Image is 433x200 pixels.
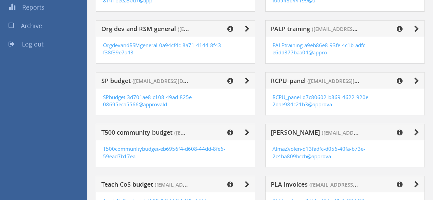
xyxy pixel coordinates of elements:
[272,94,370,108] a: RCPU_panel-d7c80602-b869-4622-920e-2dae984c21b3@approva
[174,128,264,136] span: ([EMAIL_ADDRESS][DOMAIN_NAME])
[271,25,310,33] span: PALP training
[22,40,43,48] span: Log out
[272,145,365,159] a: AlmaZvolen-d13fadfc-d056-40fa-b73e-2c4ba809bccb@approva
[103,145,225,159] a: T500communitybudget-eb6956f4-d608-44dd-8fe6-59ead7b17ea
[312,25,401,33] span: ([EMAIL_ADDRESS][DOMAIN_NAME])
[178,25,267,33] span: ([EMAIL_ADDRESS][DOMAIN_NAME])
[101,77,131,85] span: SP budget
[271,128,320,136] span: [PERSON_NAME]
[103,94,193,108] a: SPbudget-3d701ae8-c108-49ad-825e-08695eca5566@approvald
[21,22,42,30] span: Archive
[101,25,176,33] span: Org dev and RSM general
[307,77,397,85] span: ([EMAIL_ADDRESS][DOMAIN_NAME])
[271,77,306,85] span: RCPU_panel
[271,180,308,188] span: PLA invoices
[103,42,223,56] a: OrgdevandRSMgeneral-0a94cf4c-8a71-4144-8f43-f38f39e7a43
[322,128,411,136] span: ([EMAIL_ADDRESS][DOMAIN_NAME])
[101,128,173,136] span: T500 community budget
[309,180,399,188] span: ([EMAIL_ADDRESS][DOMAIN_NAME])
[272,42,367,56] a: PALPtraining-a9eb86e8-93fe-4c1b-adfc-e6dd377baa04@appro
[101,180,153,188] span: Teach CoS budget
[132,77,222,85] span: ([EMAIL_ADDRESS][DOMAIN_NAME])
[22,3,44,11] span: Reports
[155,180,244,188] span: ([EMAIL_ADDRESS][DOMAIN_NAME])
